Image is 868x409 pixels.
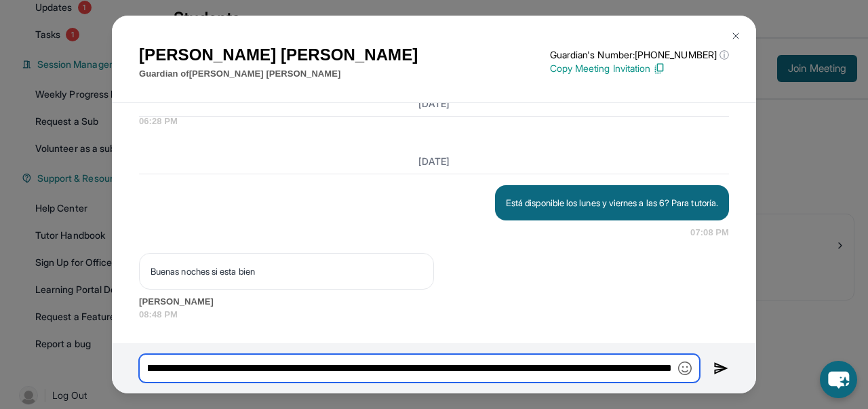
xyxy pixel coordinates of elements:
span: 06:28 PM [139,115,729,128]
p: Está disponible los lunes y viernes a las 6? Para tutoría. [506,196,718,210]
span: ⓘ [719,48,729,62]
p: Buenas noches si esta bien [151,265,422,278]
h3: [DATE] [139,97,729,111]
h3: [DATE] [139,155,729,168]
img: Copy Icon [653,62,665,75]
span: 08:48 PM [139,308,729,322]
h1: [PERSON_NAME] [PERSON_NAME] [139,43,418,67]
img: Send icon [713,360,729,376]
p: Copy Meeting Invitation [550,62,729,75]
img: Close Icon [730,31,741,41]
span: 07:08 PM [690,226,729,239]
p: Guardian of [PERSON_NAME] [PERSON_NAME] [139,67,418,81]
p: Guardian's Number: [PHONE_NUMBER] [550,48,729,62]
img: Emoji [678,362,692,375]
button: chat-button [820,361,857,398]
span: [PERSON_NAME] [139,295,729,309]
